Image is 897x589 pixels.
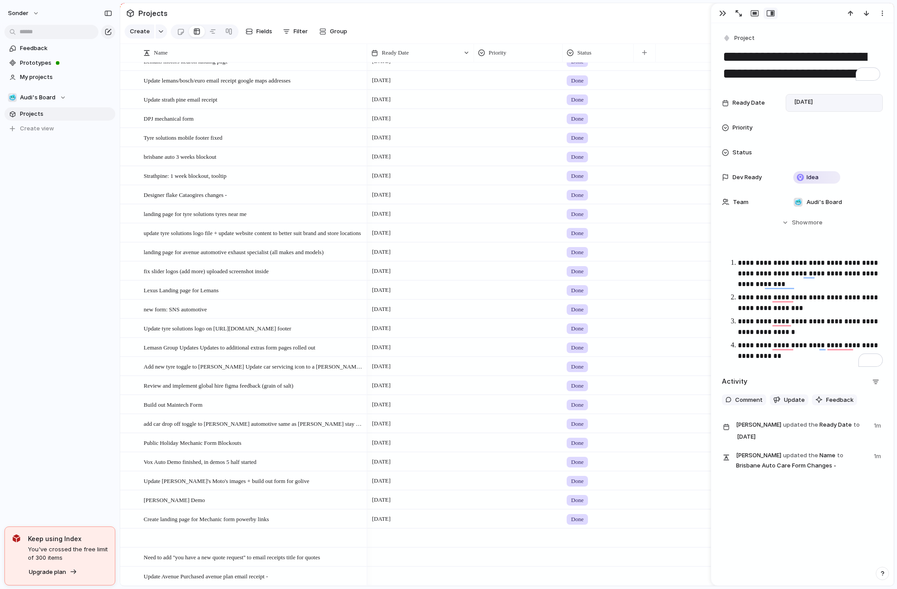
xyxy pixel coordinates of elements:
span: [DATE] [370,285,393,295]
span: Done [571,172,584,181]
span: Audi's Board [20,93,55,102]
div: 🥶 [8,93,17,102]
span: Audi's Board [807,198,842,207]
span: [DATE] [370,437,393,448]
span: 1m [874,450,883,461]
span: Idea [807,173,819,182]
span: [DATE] [370,323,393,334]
textarea: To enrich screen reader interactions, please activate Accessibility in Grammarly extension settings [722,47,883,83]
span: Lexus Landing page for Lemans [144,285,219,295]
button: 🥶Audi's Board [4,91,115,104]
span: [DATE] [370,113,393,124]
span: Tyre solutions mobile footer fixed [144,132,222,142]
span: Done [571,477,584,486]
span: Priority [732,123,752,132]
h2: Activity [722,377,748,387]
span: updated the [783,451,818,460]
button: Comment [722,394,766,406]
span: Dev Ready [732,173,762,182]
span: [DATE] [370,189,393,200]
span: new form: SNS automotive [144,304,207,314]
span: Update strath pine email receipt [144,94,217,104]
span: fix slider logos (add more) uploaded screenshot inside [144,266,269,276]
span: [DATE] [370,208,393,219]
span: Done [571,229,584,238]
span: [DATE] [370,304,393,314]
span: [DATE] [370,380,393,391]
button: Fields [242,24,276,39]
span: Done [571,343,584,352]
span: Lemasn Group Updates Updates to additional extras form pages rolled out [144,342,315,352]
span: [DATE] [370,151,393,162]
span: [DATE] [370,361,393,372]
span: Done [571,515,584,524]
div: 🥶 [794,198,803,207]
span: more [808,218,823,227]
span: [DATE] [370,132,393,143]
span: [DATE] [370,495,393,505]
a: Projects [4,107,115,121]
span: Create [130,27,150,36]
span: update tyre solutions logo file + update website content to better suit brand and store locations [144,228,361,238]
span: Comment [735,396,763,404]
span: [DATE] [370,342,393,353]
span: Done [571,496,584,505]
span: add car drop off toggle to [PERSON_NAME] automotive same as [PERSON_NAME] stay overnight for cale... [144,418,364,428]
span: Projects [137,5,169,21]
span: Upgrade plan [29,568,66,577]
span: [PERSON_NAME] Demo [144,495,205,505]
span: [DATE] [792,97,815,107]
span: Done [571,420,584,428]
span: Done [571,401,584,409]
span: Done [571,267,584,276]
span: Ready Date [382,48,409,57]
span: Done [571,248,584,257]
button: Upgrade plan [26,566,80,578]
span: Done [571,76,584,85]
span: Done [571,381,584,390]
span: Done [571,153,584,161]
button: Group [315,24,352,39]
div: To enrich screen reader interactions, please activate Accessibility in Grammarly extension settings [722,258,883,367]
span: brisbane auto 3 weeks blockout [144,151,216,161]
span: DPJ mechanical form [144,113,194,123]
span: [DATE] [370,456,393,467]
span: [DATE] [370,399,393,410]
span: Done [571,191,584,200]
span: [DATE] [735,432,758,442]
span: Update tyre solutions logo on [URL][DOMAIN_NAME] footer [144,323,291,333]
span: Vox Auto Demo finished, in demos 5 half started [144,456,256,467]
span: [DATE] [370,514,393,524]
span: Project [734,34,755,43]
span: Priority [489,48,506,57]
span: Create landing page for Mechanic form powerby links [144,514,269,524]
span: Feedback [20,44,112,53]
span: landing page for avenue automotive exhaust specialist (all makes and models) [144,247,324,257]
span: Update Avenue Purchased avenue plan email receipt - [144,571,268,581]
span: Ready Date [732,98,765,107]
span: Done [571,458,584,467]
button: Create [125,24,154,39]
span: Add new tyre toggle to [PERSON_NAME] Update car servicing icon to a [PERSON_NAME] Make trye ‘’tyr... [144,361,364,371]
span: Designer flake Cataogires changes - [144,189,227,200]
span: Done [571,210,584,219]
span: Done [571,439,584,448]
span: landing page for tyre solutions tyres near me [144,208,247,219]
span: Build out Maintech Form [144,399,203,409]
span: [DATE] [370,418,393,429]
button: Create view [4,122,115,135]
span: updated the [783,420,818,429]
span: Review and implement global hire figma feedback (grain of salt) [144,380,294,390]
span: [DATE] [370,266,393,276]
a: My projects [4,71,115,84]
span: [DATE] [370,228,393,238]
span: to [837,451,843,460]
span: You've crossed the free limit of 300 items [28,545,108,562]
span: Ready Date [736,420,869,443]
span: Group [330,27,347,36]
a: Feedback [4,42,115,55]
span: sonder [8,9,28,18]
span: Filter [294,27,308,36]
span: Projects [20,110,112,118]
span: Feedback [826,396,854,404]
